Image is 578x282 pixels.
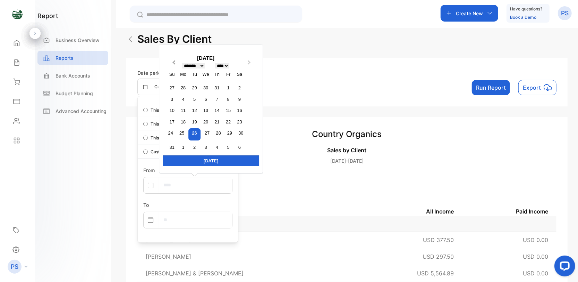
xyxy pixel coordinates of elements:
[11,262,18,271] p: PS
[137,69,186,76] p: Date period
[417,270,454,277] span: USD 5,564.89
[544,83,552,92] img: icon
[151,149,166,155] p: Custom
[56,72,90,79] p: Bank Accounts
[201,117,210,127] div: Choose Wednesday, August 20th, 2025
[225,128,234,138] div: Choose Friday, August 29th, 2025
[37,104,108,118] a: Advanced Accounting
[37,86,108,100] a: Budget Planning
[423,253,454,260] span: USD 297.50
[235,83,244,92] div: Choose Saturday, August 2nd, 2025
[223,95,233,104] div: Choose Friday, August 8th, 2025
[154,84,170,90] p: Custom
[37,51,108,65] a: Reports
[167,83,177,92] div: Choose Sunday, July 27th, 2025
[518,80,556,95] button: Exporticon
[190,106,199,115] div: Choose Tuesday, August 12th, 2025
[223,106,233,115] div: Choose Friday, August 15th, 2025
[423,236,454,243] span: USD 377.50
[236,128,246,138] div: Choose Saturday, August 30th, 2025
[456,10,483,17] p: Create New
[212,70,222,79] div: Th
[179,117,188,127] div: Choose Monday, August 18th, 2025
[12,9,23,19] img: logo
[177,128,187,138] div: Choose Monday, August 25th, 2025
[523,253,548,260] span: USD 0.00
[56,54,74,62] p: Reports
[151,135,171,141] p: This week
[56,90,93,97] p: Budget Planning
[179,70,188,79] div: Mo
[137,128,556,140] h3: Country Organics
[190,117,199,127] div: Choose Tuesday, August 19th, 2025
[167,143,177,152] div: Choose Sunday, August 31st, 2025
[510,15,536,20] a: Book a Demo
[163,155,259,166] div: [DATE]
[201,106,210,115] div: Choose Wednesday, August 13th, 2025
[201,70,210,79] div: We
[212,106,222,115] div: Choose Thursday, August 14th, 2025
[358,206,462,216] th: All Income
[561,9,569,18] p: PS
[190,70,199,79] div: Tu
[235,95,244,104] div: Choose Saturday, August 9th, 2025
[223,70,233,79] div: Fr
[214,128,223,138] div: Choose Thursday, August 28th, 2025
[462,206,556,216] th: Paid Income
[558,5,572,22] button: PS
[143,167,155,173] label: From
[510,6,542,13] p: Have questions?
[212,117,222,127] div: Choose Thursday, August 21st, 2025
[235,117,244,127] div: Choose Saturday, August 23rd, 2025
[137,31,212,47] h2: sales by client
[212,95,222,104] div: Choose Thursday, August 7th, 2025
[56,37,100,44] p: Business Overview
[56,107,107,115] p: Advanced Accounting
[201,83,210,92] div: Choose Wednesday, July 30th, 2025
[143,202,149,208] label: To
[151,107,169,113] p: This year
[179,143,188,152] div: Choose Monday, September 1st, 2025
[137,265,358,282] td: [PERSON_NAME] & [PERSON_NAME]
[137,216,556,232] td: Client List
[126,35,135,43] img: Arrow
[244,59,255,70] button: Next Month
[163,54,249,62] div: [DATE]
[167,95,177,104] div: Choose Sunday, August 3rd, 2025
[151,121,172,127] p: This month
[137,248,358,265] td: [PERSON_NAME]
[166,128,175,138] div: Choose Sunday, August 24th, 2025
[523,236,548,243] span: USD 0.00
[167,70,177,79] div: Su
[37,69,108,83] a: Bank Accounts
[137,232,358,248] td: [PERSON_NAME]
[37,11,58,21] h1: report
[235,70,244,79] div: Sa
[168,59,179,70] button: Previous Month
[201,95,210,104] div: Choose Wednesday, August 6th, 2025
[523,270,548,277] span: USD 0.00
[190,95,199,104] div: Choose Tuesday, August 5th, 2025
[179,106,188,115] div: Choose Monday, August 11th, 2025
[137,157,556,164] p: [DATE]-[DATE]
[201,143,210,152] div: Choose Wednesday, September 3rd, 2025
[223,143,233,152] div: Choose Friday, September 5th, 2025
[137,79,186,95] button: Custom
[137,146,556,154] p: Sales by Client
[212,143,222,152] div: Choose Thursday, September 4th, 2025
[523,83,541,92] p: Export
[179,83,188,92] div: Choose Monday, July 28th, 2025
[223,117,233,127] div: Choose Friday, August 22nd, 2025
[137,206,358,216] th: CLIENT
[37,33,108,47] a: Business Overview
[188,128,201,140] div: Choose Tuesday, August 26th, 2025
[549,253,578,282] iframe: LiveChat chat widget
[167,117,177,127] div: Choose Sunday, August 17th, 2025
[472,80,510,95] button: Run Report
[223,83,233,92] div: Choose Friday, August 1st, 2025
[179,95,188,104] div: Choose Monday, August 4th, 2025
[212,83,222,92] div: Choose Thursday, July 31st, 2025
[235,106,244,115] div: Choose Saturday, August 16th, 2025
[235,143,244,152] div: Choose Saturday, September 6th, 2025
